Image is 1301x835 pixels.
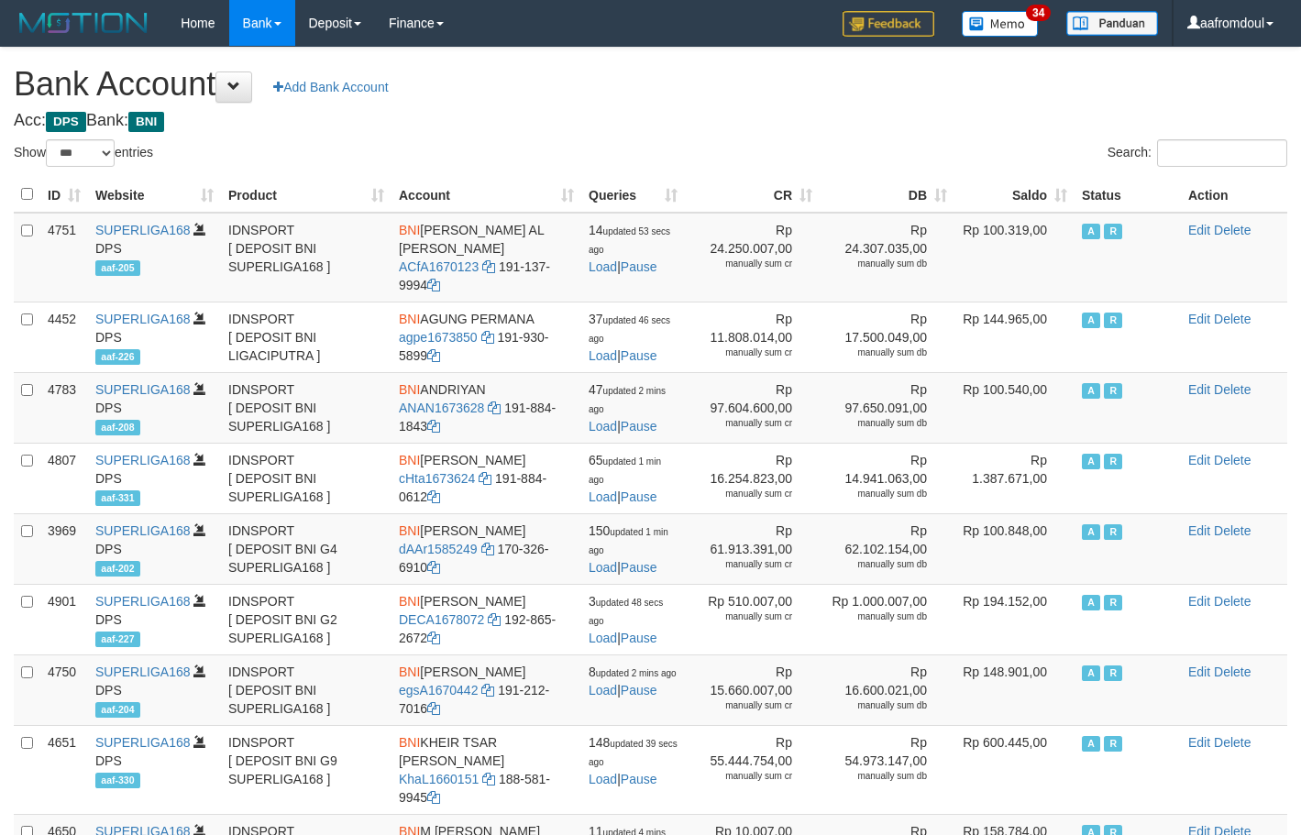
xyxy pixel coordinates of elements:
[589,598,663,626] span: updated 48 secs ago
[95,773,140,788] span: aaf-330
[391,213,581,302] td: [PERSON_NAME] AL [PERSON_NAME] 191-137-9994
[1214,523,1251,538] a: Delete
[88,213,221,302] td: DPS
[427,560,440,575] a: Copy 1703266910 to clipboard
[820,302,954,372] td: Rp 17.500.049,00
[1188,382,1210,397] a: Edit
[1104,224,1122,239] span: Running
[589,523,668,575] span: |
[1188,735,1210,750] a: Edit
[221,372,391,443] td: IDNSPORT [ DEPOSIT BNI SUPERLIGA168 ]
[14,66,1287,103] h1: Bank Account
[399,612,484,627] a: DECA1678072
[954,177,1075,213] th: Saldo: activate to sort column ascending
[621,259,657,274] a: Pause
[589,223,670,256] span: 14
[1082,665,1100,681] span: Active
[1157,139,1287,167] input: Search:
[589,312,670,363] span: |
[692,699,792,712] div: manually sum cr
[40,372,88,443] td: 4783
[40,584,88,654] td: 4901
[589,453,661,486] span: 65
[40,725,88,814] td: 4651
[589,419,617,434] a: Load
[95,260,140,276] span: aaf-205
[589,382,666,415] span: 47
[692,610,792,623] div: manually sum cr
[589,348,617,363] a: Load
[479,471,491,486] a: Copy cHta1673624 to clipboard
[621,419,657,434] a: Pause
[427,489,440,504] a: Copy 1918840612 to clipboard
[589,594,663,645] span: |
[589,315,670,344] span: updated 46 secs ago
[391,513,581,584] td: [PERSON_NAME] 170-326-6910
[820,584,954,654] td: Rp 1.000.007,00
[1082,383,1100,399] span: Active
[685,302,820,372] td: Rp 11.808.014,00
[399,523,420,538] span: BNI
[1104,665,1122,681] span: Running
[88,372,221,443] td: DPS
[399,382,420,397] span: BNI
[954,213,1075,302] td: Rp 100.319,00
[954,654,1075,725] td: Rp 148.901,00
[95,594,191,609] a: SUPERLIGA168
[95,561,140,577] span: aaf-202
[95,312,191,326] a: SUPERLIGA168
[481,683,494,698] a: Copy egsA1670442 to clipboard
[221,584,391,654] td: IDNSPORT [ DEPOSIT BNI G2 SUPERLIGA168 ]
[820,443,954,513] td: Rp 14.941.063,00
[88,177,221,213] th: Website: activate to sort column ascending
[427,631,440,645] a: Copy 1928652672 to clipboard
[621,489,657,504] a: Pause
[399,259,479,274] a: ACfA1670123
[589,560,617,575] a: Load
[481,542,494,556] a: Copy dAAr1585249 to clipboard
[46,112,86,132] span: DPS
[589,312,670,345] span: 37
[685,725,820,814] td: Rp 55.444.754,00
[1082,224,1100,239] span: Active
[391,177,581,213] th: Account: activate to sort column ascending
[1214,382,1251,397] a: Delete
[827,610,927,623] div: manually sum db
[1026,5,1051,21] span: 34
[589,382,666,434] span: |
[827,417,927,430] div: manually sum db
[95,665,191,679] a: SUPERLIGA168
[1188,312,1210,326] a: Edit
[221,725,391,814] td: IDNSPORT [ DEPOSIT BNI G9 SUPERLIGA168 ]
[482,772,495,786] a: Copy KhaL1660151 to clipboard
[40,177,88,213] th: ID: activate to sort column ascending
[589,523,668,556] span: 150
[1082,313,1100,328] span: Active
[1188,594,1210,609] a: Edit
[95,523,191,538] a: SUPERLIGA168
[589,453,661,504] span: |
[827,258,927,270] div: manually sum db
[391,443,581,513] td: [PERSON_NAME] 191-884-0612
[40,302,88,372] td: 4452
[827,699,927,712] div: manually sum db
[14,139,153,167] label: Show entries
[399,772,479,786] a: KhaL1660151
[820,177,954,213] th: DB: activate to sort column ascending
[1082,524,1100,540] span: Active
[1214,312,1251,326] a: Delete
[589,683,617,698] a: Load
[589,386,666,414] span: updated 2 mins ago
[1104,736,1122,752] span: Running
[1066,11,1158,36] img: panduan.png
[692,770,792,783] div: manually sum cr
[685,443,820,513] td: Rp 16.254.823,00
[399,542,478,556] a: dAAr1585249
[399,735,420,750] span: BNI
[40,513,88,584] td: 3969
[1188,453,1210,467] a: Edit
[391,302,581,372] td: AGUNG PERMANA 191-930-5899
[95,453,191,467] a: SUPERLIGA168
[1214,453,1251,467] a: Delete
[221,654,391,725] td: IDNSPORT [ DEPOSIT BNI SUPERLIGA168 ]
